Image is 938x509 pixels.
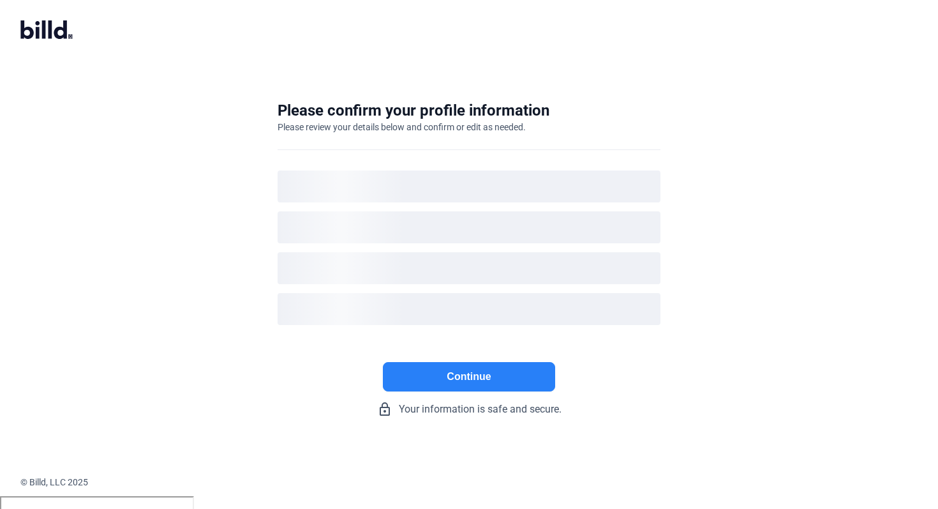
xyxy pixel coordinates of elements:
div: © Billd, LLC 2025 [20,476,938,489]
mat-icon: lock_outline [377,402,392,417]
div: loading [278,211,660,243]
div: Your information is safe and secure. [278,402,660,417]
div: Please confirm your profile information [278,100,549,121]
div: loading [278,252,660,284]
div: loading [278,171,660,202]
div: Please review your details below and confirm or edit as needed. [278,121,526,133]
div: loading [278,293,660,325]
button: Continue [383,362,555,391]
